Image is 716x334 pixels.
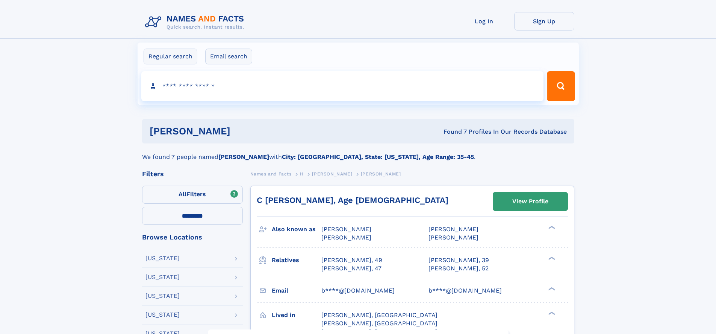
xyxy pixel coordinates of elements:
[141,71,544,101] input: search input
[312,171,352,177] span: [PERSON_NAME]
[514,12,574,31] a: Sign Up
[337,128,567,136] div: Found 7 Profiles In Our Records Database
[272,223,321,236] h3: Also known as
[300,169,304,178] a: H
[493,192,568,210] a: View Profile
[272,284,321,297] h3: Email
[272,309,321,322] h3: Lived in
[361,171,401,177] span: [PERSON_NAME]
[546,225,556,230] div: ❯
[428,256,489,264] a: [PERSON_NAME], 39
[300,171,304,177] span: H
[282,153,474,160] b: City: [GEOGRAPHIC_DATA], State: [US_STATE], Age Range: 35-45
[205,49,252,64] label: Email search
[142,12,250,32] img: Logo Names and Facts
[321,264,381,273] a: [PERSON_NAME], 47
[312,169,352,178] a: [PERSON_NAME]
[142,143,574,162] div: We found 7 people named with .
[547,71,575,101] button: Search Button
[321,234,371,241] span: [PERSON_NAME]
[428,234,478,241] span: [PERSON_NAME]
[428,264,489,273] a: [PERSON_NAME], 52
[321,256,382,264] a: [PERSON_NAME], 49
[142,234,243,241] div: Browse Locations
[145,293,180,299] div: [US_STATE]
[142,186,243,204] label: Filters
[321,226,371,233] span: [PERSON_NAME]
[142,171,243,177] div: Filters
[250,169,292,178] a: Names and Facts
[512,193,548,210] div: View Profile
[179,191,186,198] span: All
[272,254,321,267] h3: Relatives
[150,127,337,136] h1: [PERSON_NAME]
[321,320,437,327] span: [PERSON_NAME], [GEOGRAPHIC_DATA]
[145,255,180,261] div: [US_STATE]
[321,311,437,319] span: [PERSON_NAME], [GEOGRAPHIC_DATA]
[218,153,269,160] b: [PERSON_NAME]
[145,274,180,280] div: [US_STATE]
[546,286,556,291] div: ❯
[144,49,197,64] label: Regular search
[428,226,478,233] span: [PERSON_NAME]
[454,12,514,31] a: Log In
[546,256,556,261] div: ❯
[145,312,180,318] div: [US_STATE]
[257,195,448,205] a: C [PERSON_NAME], Age [DEMOGRAPHIC_DATA]
[546,311,556,316] div: ❯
